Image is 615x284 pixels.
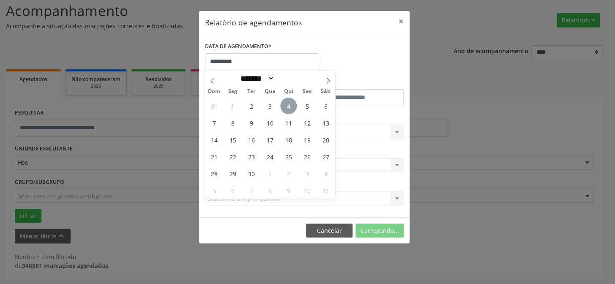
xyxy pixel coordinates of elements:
span: Setembro 11, 2025 [280,115,297,131]
span: Outubro 8, 2025 [262,182,278,199]
span: Agosto 31, 2025 [206,98,222,114]
span: Outubro 9, 2025 [280,182,297,199]
span: Setembro 4, 2025 [280,98,297,114]
span: Sáb [317,89,335,94]
span: Setembro 13, 2025 [317,115,334,131]
span: Setembro 20, 2025 [317,131,334,148]
span: Outubro 2, 2025 [280,165,297,182]
span: Setembro 26, 2025 [299,148,315,165]
span: Setembro 3, 2025 [262,98,278,114]
span: Outubro 7, 2025 [243,182,260,199]
span: Setembro 27, 2025 [317,148,334,165]
span: Sex [298,89,317,94]
span: Setembro 30, 2025 [243,165,260,182]
span: Setembro 28, 2025 [206,165,222,182]
span: Qua [261,89,279,94]
span: Setembro 5, 2025 [299,98,315,114]
span: Setembro 8, 2025 [224,115,241,131]
span: Setembro 2, 2025 [243,98,260,114]
span: Qui [279,89,298,94]
span: Outubro 1, 2025 [262,165,278,182]
span: Setembro 9, 2025 [243,115,260,131]
span: Outubro 6, 2025 [224,182,241,199]
span: Setembro 21, 2025 [206,148,222,165]
span: Setembro 7, 2025 [206,115,222,131]
select: Month [238,74,275,83]
button: Close [393,11,410,32]
span: Setembro 17, 2025 [262,131,278,148]
span: Ter [242,89,261,94]
span: Dom [205,89,224,94]
span: Setembro 29, 2025 [224,165,241,182]
button: Carregando... [355,224,404,238]
span: Setembro 25, 2025 [280,148,297,165]
span: Setembro 16, 2025 [243,131,260,148]
span: Setembro 23, 2025 [243,148,260,165]
input: Year [274,74,302,83]
span: Setembro 10, 2025 [262,115,278,131]
h5: Relatório de agendamentos [205,17,302,28]
span: Outubro 3, 2025 [299,165,315,182]
span: Outubro 5, 2025 [206,182,222,199]
span: Setembro 19, 2025 [299,131,315,148]
span: Setembro 18, 2025 [280,131,297,148]
label: DATA DE AGENDAMENTO [205,40,271,53]
span: Outubro 10, 2025 [299,182,315,199]
span: Seg [224,89,242,94]
span: Setembro 22, 2025 [224,148,241,165]
span: Setembro 15, 2025 [224,131,241,148]
span: Outubro 4, 2025 [317,165,334,182]
button: Cancelar [306,224,353,238]
span: Setembro 6, 2025 [317,98,334,114]
label: ATÉ [306,76,404,89]
span: Outubro 11, 2025 [317,182,334,199]
span: Setembro 24, 2025 [262,148,278,165]
span: Setembro 12, 2025 [299,115,315,131]
span: Setembro 1, 2025 [224,98,241,114]
span: Setembro 14, 2025 [206,131,222,148]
